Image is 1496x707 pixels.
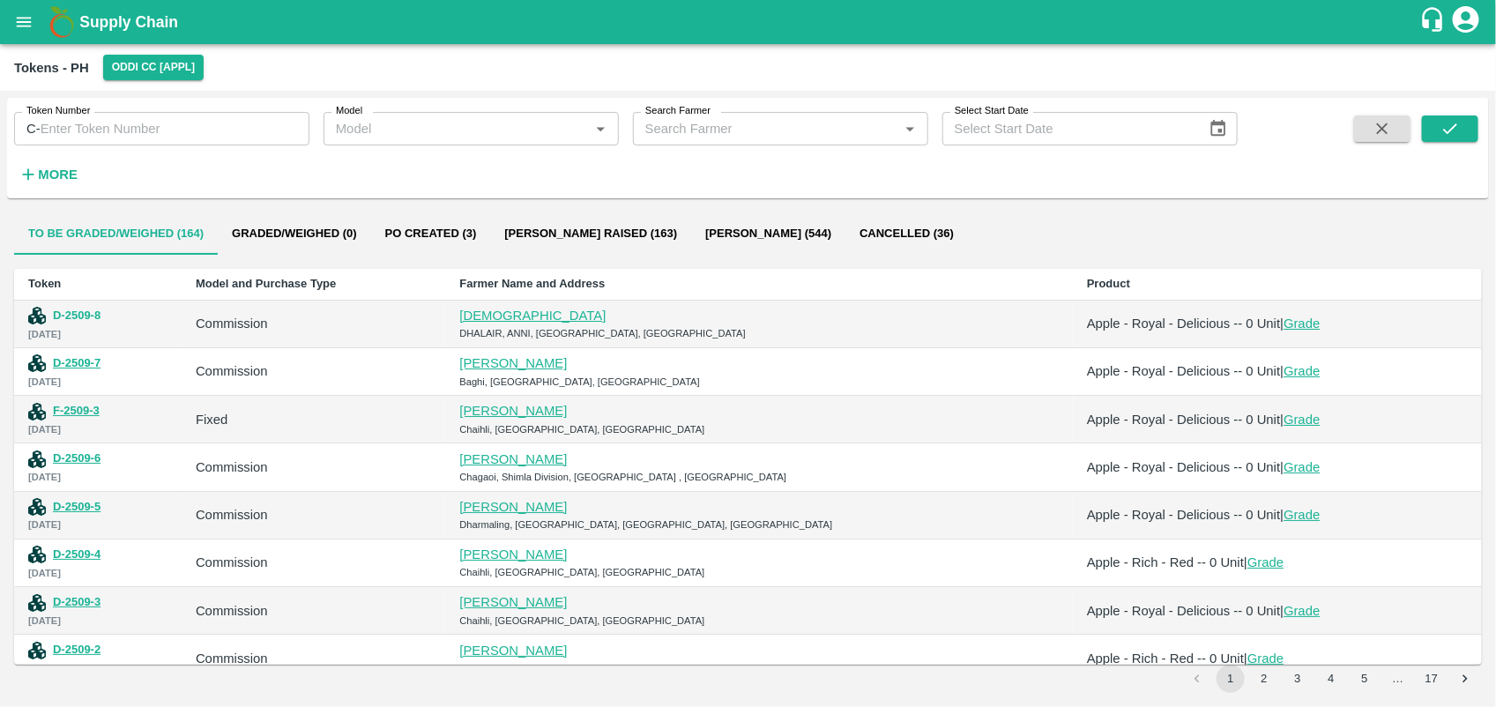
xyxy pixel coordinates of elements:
label: Model [336,104,362,118]
button: [PERSON_NAME] Raised (163) [490,212,691,255]
label: Search Farmer [645,104,711,118]
div: Commission [196,505,431,525]
a: Grade [1284,604,1320,618]
b: [DATE] [28,472,61,482]
button: More [14,160,82,190]
a: [PERSON_NAME] [459,356,567,370]
button: D-2509-7 [53,353,100,374]
input: Model [329,117,584,140]
div: Commission [196,553,431,572]
label: Token Number [26,104,90,118]
button: D-2509-8 [53,306,100,326]
button: page 1 [1217,665,1245,693]
span: | [1280,413,1284,427]
span: Apple - Royal - Delicious -- 0 Unit [1087,316,1280,331]
div: Chagaoi, Shimla Division, [GEOGRAPHIC_DATA] , [GEOGRAPHIC_DATA] [459,469,1059,485]
strong: More [38,167,78,182]
button: D-2509-3 [53,592,100,613]
div: Chaihli, [GEOGRAPHIC_DATA], [GEOGRAPHIC_DATA] [459,613,1059,629]
div: Tokens - PH [14,56,89,79]
div: Commission [196,458,431,477]
span: Apple - Rich - Red -- 0 Unit [1087,651,1244,666]
span: | [1280,316,1284,331]
input: Enter Token Number [41,112,309,145]
b: [DATE] [28,663,61,674]
a: Grade [1284,508,1320,522]
a: Grade [1284,316,1320,331]
a: [PERSON_NAME] [459,595,567,609]
span: Apple - Royal - Delicious -- 0 Unit [1087,413,1280,427]
button: [PERSON_NAME] (544) [691,212,845,255]
div: customer-support [1419,6,1450,38]
b: Supply Chain [79,13,178,31]
a: Grade [1247,555,1284,569]
span: Apple - Royal - Delicious -- 0 Unit [1087,508,1280,522]
img: tokensIcon [28,594,46,612]
b: Model and Purchase Type [196,277,336,290]
span: Apple - Rich - Red -- 0 Unit [1087,555,1244,569]
button: open drawer [4,2,44,42]
a: [PERSON_NAME] [459,452,567,466]
div: DHALAIR, ANNI, [GEOGRAPHIC_DATA], [GEOGRAPHIC_DATA] [459,325,1059,341]
nav: pagination navigation [1180,665,1482,693]
div: Chaihli, [GEOGRAPHIC_DATA], [GEOGRAPHIC_DATA] [459,564,1059,580]
a: Supply Chain [79,10,1419,34]
img: tokensIcon [28,307,46,324]
a: Grade [1247,651,1284,666]
div: Dharmaling, [GEOGRAPHIC_DATA], [GEOGRAPHIC_DATA], [GEOGRAPHIC_DATA] [459,660,1059,676]
button: Po Created (3) [371,212,491,255]
a: [PERSON_NAME] [459,404,567,418]
img: tokensIcon [28,498,46,516]
button: Go to page 4 [1317,665,1345,693]
button: F-2509-3 [53,401,100,421]
input: Select Start Date [942,112,1195,145]
div: C- [14,112,309,145]
a: [PERSON_NAME] [459,644,567,658]
div: … [1384,671,1412,688]
div: Commission [196,649,431,668]
label: Select Start Date [955,104,1029,118]
button: Open [589,117,612,140]
button: Go to page 2 [1250,665,1278,693]
span: | [1280,364,1284,378]
a: Grade [1284,413,1320,427]
button: D-2509-2 [53,640,100,660]
a: [DEMOGRAPHIC_DATA] [459,309,606,323]
button: Open [898,117,921,140]
b: [DATE] [28,329,61,339]
span: Apple - Royal - Delicious -- 0 Unit [1087,460,1280,474]
div: Baghi, [GEOGRAPHIC_DATA], [GEOGRAPHIC_DATA] [459,374,1059,390]
button: Choose date [1202,112,1235,145]
div: Chaihli, [GEOGRAPHIC_DATA], [GEOGRAPHIC_DATA] [459,421,1059,437]
a: [PERSON_NAME] [459,547,567,562]
button: Go to next page [1451,665,1479,693]
b: [DATE] [28,615,61,626]
span: | [1244,555,1247,569]
a: Grade [1284,460,1320,474]
a: Grade [1284,364,1320,378]
span: Apple - Royal - Delicious -- 0 Unit [1087,364,1280,378]
button: Go to page 5 [1351,665,1379,693]
img: tokensIcon [28,403,46,420]
button: To be Graded/Weighed (164) [14,212,218,255]
button: Graded/Weighed (0) [218,212,371,255]
img: logo [44,4,79,40]
button: Cancelled (36) [845,212,968,255]
b: Product [1087,277,1130,290]
button: D-2509-4 [53,545,100,565]
span: Apple - Royal - Delicious -- 0 Unit [1087,604,1280,618]
b: Token [28,277,61,290]
div: Fixed [196,410,431,429]
b: [DATE] [28,568,61,578]
span: | [1280,508,1284,522]
button: D-2509-5 [53,497,100,517]
button: Go to page 3 [1284,665,1312,693]
input: Search Farmer [638,117,894,140]
button: Select DC [103,55,205,80]
img: tokensIcon [28,546,46,563]
div: account of current user [1450,4,1482,41]
img: tokensIcon [28,642,46,659]
b: [DATE] [28,424,61,435]
a: [PERSON_NAME] [459,500,567,514]
span: | [1244,651,1247,666]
